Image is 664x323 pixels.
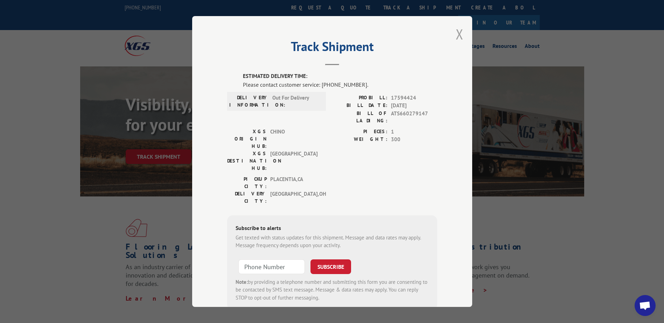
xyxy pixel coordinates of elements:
label: PIECES: [332,128,387,136]
h2: Track Shipment [227,42,437,55]
label: BILL OF LADING: [332,110,387,124]
span: CHINO [270,128,317,150]
button: SUBSCRIBE [310,259,351,274]
label: PICKUP CITY: [227,175,267,190]
label: PROBILL: [332,94,387,102]
label: BILL DATE: [332,102,387,110]
div: Please contact customer service: [PHONE_NUMBER]. [243,80,437,89]
div: Open chat [635,295,656,316]
span: [GEOGRAPHIC_DATA] [270,150,317,172]
span: [DATE] [391,102,437,110]
label: XGS DESTINATION HUB: [227,150,267,172]
span: 17594424 [391,94,437,102]
span: PLACENTIA , CA [270,175,317,190]
input: Phone Number [238,259,305,274]
label: XGS ORIGIN HUB: [227,128,267,150]
span: 1 [391,128,437,136]
label: DELIVERY CITY: [227,190,267,205]
label: DELIVERY INFORMATION: [229,94,269,109]
strong: Note: [236,279,248,285]
div: Get texted with status updates for this shipment. Message and data rates may apply. Message frequ... [236,234,429,250]
span: 300 [391,136,437,144]
label: ESTIMATED DELIVERY TIME: [243,72,437,80]
span: [GEOGRAPHIC_DATA] , OH [270,190,317,205]
span: Out For Delivery [272,94,320,109]
div: Subscribe to alerts [236,224,429,234]
div: by providing a telephone number and submitting this form you are consenting to be contacted by SM... [236,278,429,302]
button: Close modal [456,25,463,43]
label: WEIGHT: [332,136,387,144]
span: ATS660279147 [391,110,437,124]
